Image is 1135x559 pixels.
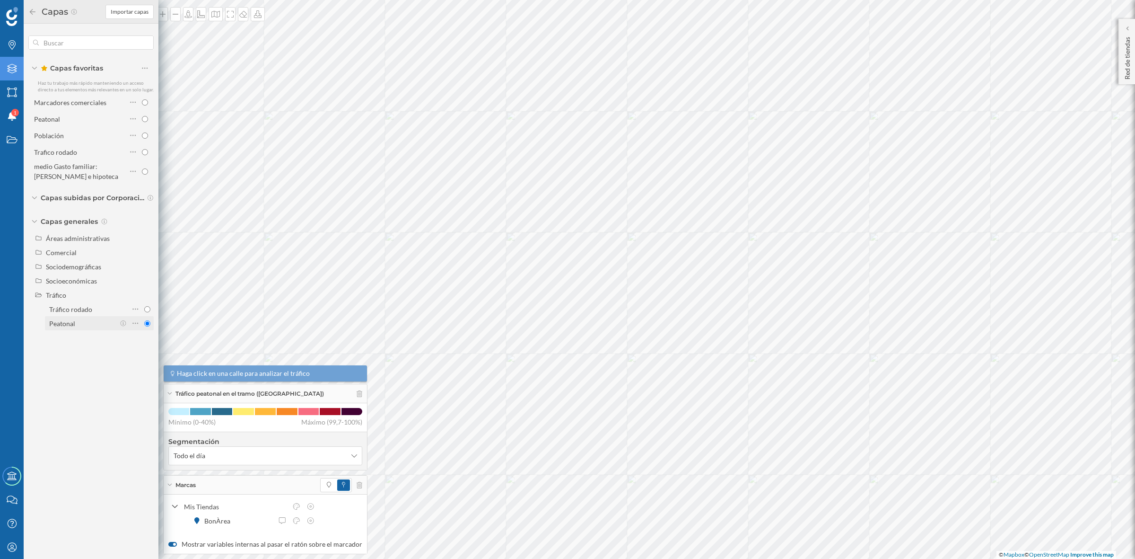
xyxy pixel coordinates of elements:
div: Peatonal [49,319,75,328]
div: Trafico rodado [34,148,77,156]
span: Capas subidas por Corporación Alimentaria Guissona (BonÀrea) [41,193,145,203]
div: Población [34,132,64,140]
div: Comercial [46,248,77,257]
input: Tráfico rodado [144,306,150,312]
a: Mapbox [1004,551,1024,558]
div: © © [996,551,1116,559]
h4: Segmentación [168,437,362,446]
p: Red de tiendas [1123,33,1132,80]
div: Socioeconómicas [46,277,97,285]
div: Marcadores comerciales [34,98,106,106]
span: Tráfico peatonal en el tramo ([GEOGRAPHIC_DATA]) [175,390,324,398]
label: Mostrar variables internas al pasar el ratón sobre el marcador [168,540,362,549]
input: Peatonal [144,320,150,327]
span: Mínimo (0-40%) [168,417,216,427]
div: Áreas administrativas [46,234,110,242]
span: Capas generales [41,217,98,226]
div: medio Gasto familiar: [PERSON_NAME] e hipoteca [34,162,118,180]
span: Soporte [19,7,52,15]
a: Improve this map [1070,551,1114,558]
span: 1 [14,108,17,117]
div: Tráfico rodado [49,305,92,313]
img: Geoblink Logo [6,7,18,26]
div: Tráfico [46,291,66,299]
span: Capas favoritas [41,63,103,73]
h2: Capas [37,4,70,19]
a: OpenStreetMap [1029,551,1069,558]
div: Peatonal [34,115,60,123]
div: Sociodemográficas [46,263,101,271]
span: Haga click en una calle para analizar el tráfico [177,369,310,378]
span: Todo el día [174,451,205,461]
div: Mis Tiendas [184,502,287,512]
span: Haz tu trabajo más rápido manteniendo un acceso directo a tus elementos más relevantes en un solo... [38,80,154,92]
span: Máximo (99,7-100%) [301,417,362,427]
span: Importar capas [111,8,148,16]
span: Marcas [175,481,196,489]
div: BonÀrea [204,516,235,526]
